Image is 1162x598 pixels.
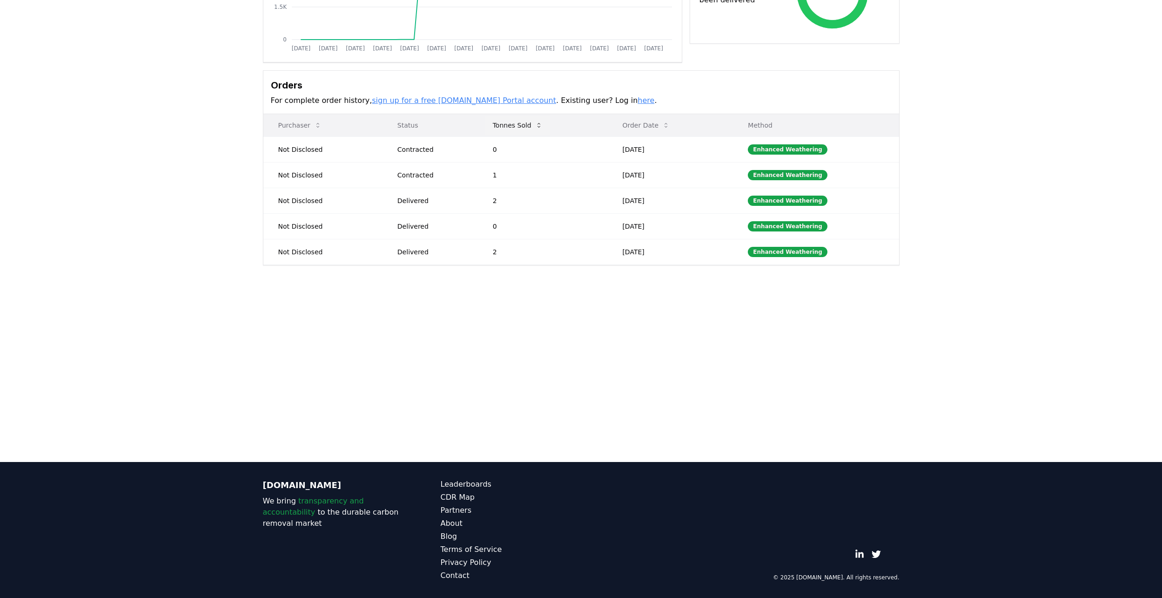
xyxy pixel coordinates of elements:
a: Contact [441,570,581,581]
div: Contracted [397,145,470,154]
td: Not Disclosed [263,188,383,213]
tspan: [DATE] [291,45,310,52]
tspan: [DATE] [318,45,337,52]
button: Purchaser [271,116,329,135]
td: 2 [478,188,608,213]
tspan: 0 [283,36,287,43]
a: About [441,518,581,529]
td: 0 [478,213,608,239]
p: Status [390,121,470,130]
tspan: [DATE] [563,45,582,52]
td: Not Disclosed [263,136,383,162]
button: Tonnes Sold [485,116,550,135]
td: [DATE] [607,213,733,239]
div: Delivered [397,196,470,205]
tspan: [DATE] [346,45,365,52]
div: Enhanced Weathering [748,144,827,155]
td: Not Disclosed [263,213,383,239]
p: © 2025 [DOMAIN_NAME]. All rights reserved. [773,574,900,581]
div: Enhanced Weathering [748,196,827,206]
tspan: [DATE] [644,45,663,52]
a: Leaderboards [441,479,581,490]
div: Enhanced Weathering [748,247,827,257]
h3: Orders [271,78,892,92]
tspan: [DATE] [508,45,527,52]
tspan: [DATE] [373,45,392,52]
td: [DATE] [607,239,733,265]
a: CDR Map [441,492,581,503]
td: 2 [478,239,608,265]
tspan: 1.5K [274,4,287,10]
div: Enhanced Weathering [748,221,827,231]
button: Order Date [615,116,677,135]
div: Delivered [397,222,470,231]
a: here [638,96,654,105]
td: [DATE] [607,188,733,213]
td: 0 [478,136,608,162]
tspan: [DATE] [617,45,636,52]
a: Privacy Policy [441,557,581,568]
tspan: [DATE] [427,45,446,52]
td: Not Disclosed [263,239,383,265]
div: Delivered [397,247,470,257]
a: Terms of Service [441,544,581,555]
tspan: [DATE] [400,45,419,52]
a: LinkedIn [855,550,864,559]
p: Method [740,121,891,130]
a: sign up for a free [DOMAIN_NAME] Portal account [372,96,556,105]
td: 1 [478,162,608,188]
a: Partners [441,505,581,516]
div: Enhanced Weathering [748,170,827,180]
a: Blog [441,531,581,542]
p: For complete order history, . Existing user? Log in . [271,95,892,106]
p: [DOMAIN_NAME] [263,479,403,492]
tspan: [DATE] [481,45,500,52]
td: Not Disclosed [263,162,383,188]
p: We bring to the durable carbon removal market [263,496,403,529]
tspan: [DATE] [590,45,609,52]
td: [DATE] [607,162,733,188]
div: Contracted [397,170,470,180]
td: [DATE] [607,136,733,162]
a: Twitter [872,550,881,559]
tspan: [DATE] [536,45,555,52]
span: transparency and accountability [263,496,364,516]
tspan: [DATE] [454,45,473,52]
